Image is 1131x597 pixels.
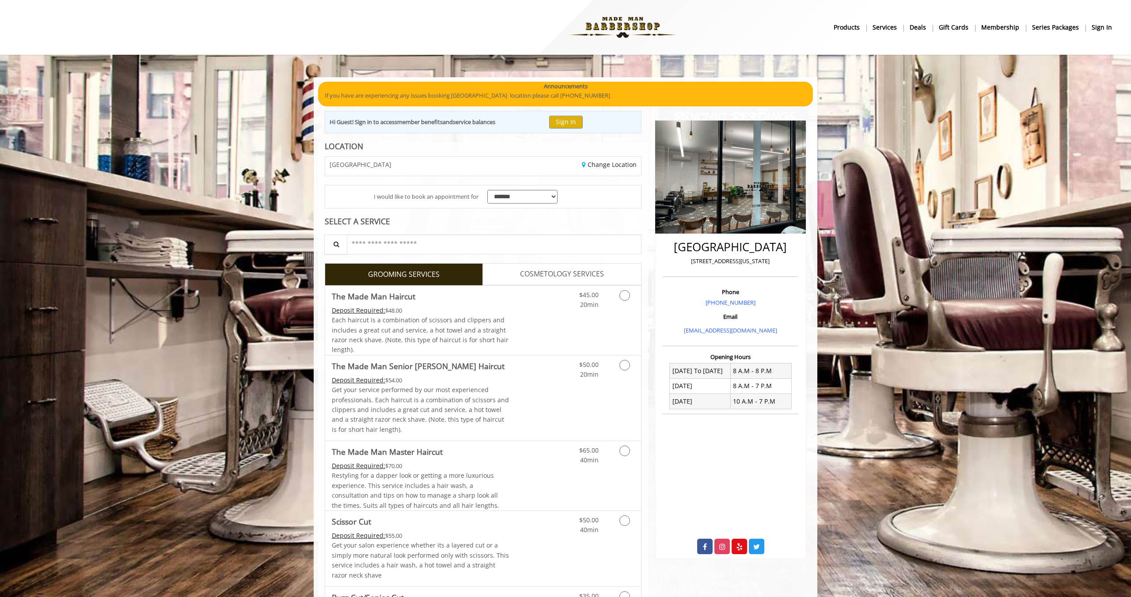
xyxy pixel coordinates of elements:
[332,531,385,540] span: This service needs some Advance to be paid before we block your appointment
[933,21,975,34] a: Gift cardsgift cards
[332,540,509,580] p: Get your salon experience whether its a layered cut or a simply more natural look performed only ...
[706,298,755,306] a: [PHONE_NUMBER]
[579,516,599,524] span: $50.00
[903,21,933,34] a: DealsDeals
[1026,21,1085,34] a: Series packagesSeries packages
[684,326,777,334] a: [EMAIL_ADDRESS][DOMAIN_NAME]
[910,23,926,32] b: Deals
[670,378,731,393] td: [DATE]
[665,289,796,295] h3: Phone
[579,291,599,299] span: $45.00
[325,91,806,100] p: If you have are experiencing any issues booking [GEOGRAPHIC_DATA] location please call [PHONE_NUM...
[665,257,796,266] p: [STREET_ADDRESS][US_STATE]
[325,141,363,151] b: LOCATION
[332,290,415,302] b: The Made Man Haircut
[325,217,641,226] div: SELECT A SERVICE
[520,268,604,280] span: COSMETOLOGY SERVICES
[670,394,731,409] td: [DATE]
[324,234,347,254] button: Service Search
[579,360,599,369] span: $50.00
[1085,21,1118,34] a: sign insign in
[1032,23,1079,32] b: Series packages
[368,269,440,280] span: GROOMING SERVICES
[332,515,371,528] b: Scissor Cut
[332,531,509,540] div: $55.00
[332,461,509,471] div: $70.00
[670,363,731,378] td: [DATE] To [DATE]
[665,314,796,320] h3: Email
[332,385,509,435] p: Get your service performed by our most experienced professionals. Each haircut is a combination o...
[580,300,599,309] span: 20min
[580,456,599,464] span: 40min
[730,378,791,393] td: 8 A.M - 7 P.M
[663,354,798,360] h3: Opening Hours
[332,471,499,509] span: Restyling for a dapper look or getting a more luxurious experience. This service includes a hair ...
[873,23,897,32] b: Services
[332,376,385,384] span: This service needs some Advance to be paid before we block your appointment
[975,21,1026,34] a: MembershipMembership
[332,360,505,372] b: The Made Man Senior [PERSON_NAME] Haircut
[579,446,599,454] span: $65.00
[866,21,903,34] a: ServicesServices
[834,23,860,32] b: products
[730,394,791,409] td: 10 A.M - 7 P.M
[330,117,495,127] div: Hi Guest! Sign in to access and
[562,3,683,52] img: Made Man Barbershop logo
[332,461,385,470] span: This service needs some Advance to be paid before we block your appointment
[397,118,443,126] b: member benefits
[939,23,968,32] b: gift cards
[549,116,583,128] button: Sign In
[544,82,588,91] b: Announcements
[981,23,1019,32] b: Membership
[332,375,509,385] div: $54.00
[582,160,637,169] a: Change Location
[580,370,599,378] span: 20min
[580,525,599,534] span: 40min
[332,446,443,458] b: The Made Man Master Haircut
[827,21,866,34] a: Productsproducts
[665,241,796,253] h2: [GEOGRAPHIC_DATA]
[332,316,509,354] span: Each haircut is a combination of scissors and clippers and includes a great cut and service, a ho...
[730,363,791,378] td: 8 A.M - 8 P.M
[1092,23,1112,32] b: sign in
[453,118,495,126] b: service balances
[332,306,385,314] span: This service needs some Advance to be paid before we block your appointment
[330,161,391,168] span: [GEOGRAPHIC_DATA]
[332,306,509,315] div: $48.00
[374,192,478,201] span: I would like to book an appointment for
